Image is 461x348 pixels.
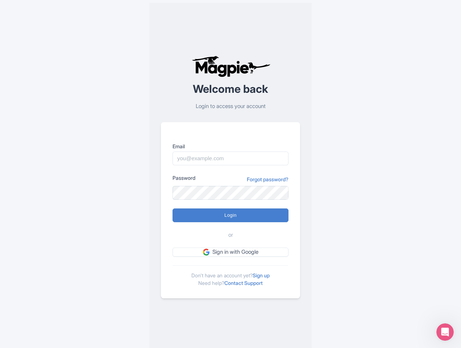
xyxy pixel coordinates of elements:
span: or [228,231,233,239]
label: Email [173,142,288,150]
img: logo-ab69f6fb50320c5b225c76a69d11143b.png [190,55,271,77]
input: you@example.com [173,152,288,165]
label: Password [173,174,195,182]
a: Contact Support [224,280,263,286]
a: Sign up [253,272,270,278]
div: Don't have an account yet? Need help? [173,265,288,287]
p: Login to access your account [161,102,300,111]
h2: Welcome back [161,83,300,95]
a: Sign in with Google [173,248,288,257]
input: Login [173,208,288,222]
img: google.svg [203,249,209,255]
a: Forgot password? [247,175,288,183]
iframe: Intercom live chat [436,323,454,341]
